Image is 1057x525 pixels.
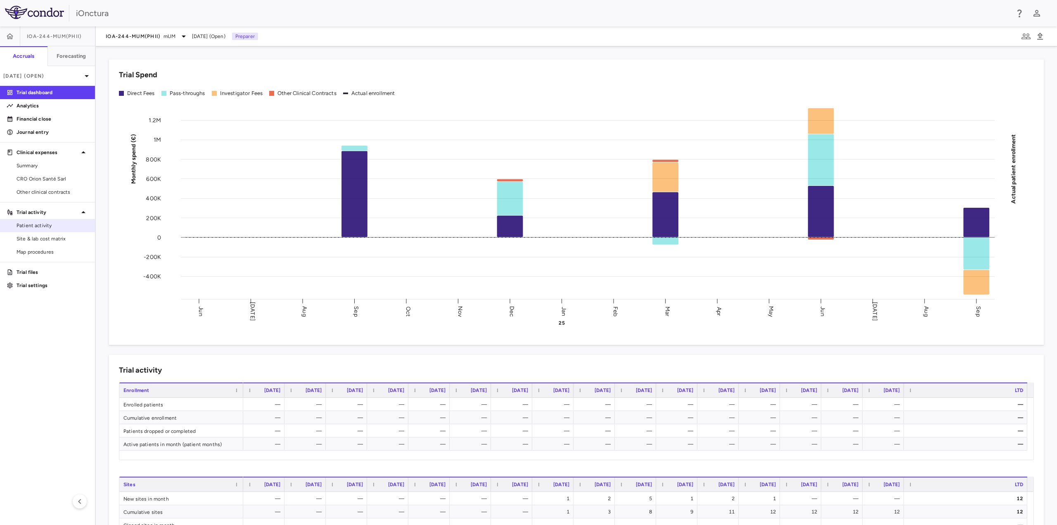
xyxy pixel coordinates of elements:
[595,387,611,393] span: [DATE]
[457,398,487,411] div: —
[123,482,135,487] span: Sites
[17,188,88,196] span: Other clinical contracts
[787,437,817,451] div: —
[17,115,88,123] p: Financial close
[351,90,395,97] div: Actual enrollment
[374,437,404,451] div: —
[870,424,900,437] div: —
[819,306,826,316] text: Jun
[144,254,161,261] tspan: -200K
[3,72,82,80] p: [DATE] (Open)
[718,482,735,487] span: [DATE]
[870,492,900,505] div: —
[705,398,735,411] div: —
[57,52,86,60] h6: Forecasting
[457,492,487,505] div: —
[306,387,322,393] span: [DATE]
[705,411,735,424] div: —
[251,437,280,451] div: —
[622,424,652,437] div: —
[508,306,515,316] text: Dec
[829,492,858,505] div: —
[801,387,817,393] span: [DATE]
[17,149,78,156] p: Clinical expenses
[130,134,137,184] tspan: Monthly spend (€)
[416,505,446,518] div: —
[264,387,280,393] span: [DATE]
[540,411,569,424] div: —
[581,398,611,411] div: —
[636,387,652,393] span: [DATE]
[911,437,1023,451] div: —
[17,162,88,169] span: Summary
[5,6,64,19] img: logo-full-BYUhSk78.svg
[17,128,88,136] p: Journal entry
[192,33,225,40] span: [DATE] (Open)
[553,387,569,393] span: [DATE]
[1010,134,1017,203] tspan: Actual patient enrollment
[664,505,693,518] div: 9
[292,424,322,437] div: —
[27,33,81,40] span: IOA-244-mUM(PhII)
[746,424,776,437] div: —
[540,492,569,505] div: 1
[251,492,280,505] div: —
[498,505,528,518] div: —
[154,136,161,143] tspan: 1M
[149,117,161,124] tspan: 1.2M
[119,424,243,437] div: Patients dropped or completed
[512,387,528,393] span: [DATE]
[17,222,88,229] span: Patient activity
[251,424,280,437] div: —
[251,398,280,411] div: —
[718,387,735,393] span: [DATE]
[249,302,256,321] text: [DATE]
[801,482,817,487] span: [DATE]
[1015,387,1023,393] span: LTD
[842,387,858,393] span: [DATE]
[333,437,363,451] div: —
[146,156,161,163] tspan: 800K
[1015,482,1023,487] span: LTD
[705,505,735,518] div: 11
[292,411,322,424] div: —
[17,89,88,96] p: Trial dashboard
[197,306,204,316] text: Jun
[884,387,900,393] span: [DATE]
[416,398,446,411] div: —
[829,505,858,518] div: 12
[17,268,88,276] p: Trial files
[540,505,569,518] div: 1
[923,306,930,316] text: Aug
[677,387,693,393] span: [DATE]
[787,411,817,424] div: —
[353,306,360,316] text: Sep
[220,90,263,97] div: Investigator Fees
[416,411,446,424] div: —
[870,437,900,451] div: —
[664,398,693,411] div: —
[760,482,776,487] span: [DATE]
[146,175,161,182] tspan: 600K
[829,398,858,411] div: —
[746,492,776,505] div: 1
[746,437,776,451] div: —
[664,424,693,437] div: —
[581,505,611,518] div: 3
[457,505,487,518] div: —
[164,33,175,40] span: mUM
[17,282,88,289] p: Trial settings
[17,235,88,242] span: Site & lab cost matrix
[347,387,363,393] span: [DATE]
[457,411,487,424] div: —
[292,492,322,505] div: —
[540,437,569,451] div: —
[870,398,900,411] div: —
[17,102,88,109] p: Analytics
[664,437,693,451] div: —
[416,492,446,505] div: —
[388,482,404,487] span: [DATE]
[595,482,611,487] span: [DATE]
[787,505,817,518] div: 12
[705,437,735,451] div: —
